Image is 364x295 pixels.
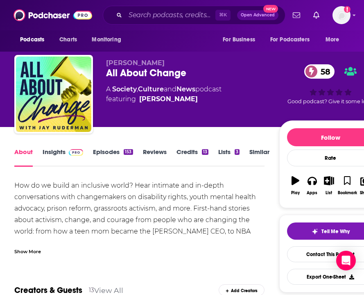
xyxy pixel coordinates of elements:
input: Search podcasts, credits, & more... [125,9,215,22]
button: Apps [304,171,321,200]
div: Play [291,191,300,195]
span: Logged in as torisims [332,6,350,24]
div: List [326,191,332,195]
span: featuring [106,94,222,104]
button: open menu [86,32,131,48]
div: 153 [124,149,133,155]
a: About [14,148,33,167]
button: Play [287,171,304,200]
div: Bookmark [338,191,357,195]
span: Charts [59,34,77,45]
a: Episodes153 [93,148,133,167]
div: A podcast [106,84,222,104]
img: Podchaser Pro [69,149,83,156]
div: 13 [89,286,94,294]
div: Search podcasts, credits, & more... [103,6,285,25]
a: Show notifications dropdown [310,8,323,22]
button: open menu [14,32,55,48]
a: InsightsPodchaser Pro [43,148,83,167]
span: Tell Me Why [321,228,350,235]
span: Monitoring [92,34,121,45]
button: Bookmark [337,171,357,200]
button: Open AdvancedNew [237,10,278,20]
a: News [176,85,195,93]
div: 3 [235,149,240,155]
div: Apps [307,191,317,195]
a: Credits13 [176,148,208,167]
a: Society [112,85,137,93]
span: For Podcasters [270,34,310,45]
a: Culture [138,85,164,93]
img: User Profile [332,6,350,24]
span: For Business [223,34,255,45]
span: Podcasts [20,34,44,45]
svg: Add a profile image [344,6,350,13]
span: , [137,85,138,93]
div: Open Intercom Messenger [336,251,356,270]
span: More [326,34,339,45]
a: Show notifications dropdown [289,8,303,22]
a: Reviews [143,148,167,167]
img: tell me why sparkle [312,228,318,235]
button: open menu [265,32,321,48]
img: Podchaser - Follow, Share and Rate Podcasts [14,7,92,23]
span: 58 [312,64,335,79]
a: Jay Ruderman [139,94,198,104]
div: 13 [202,149,208,155]
a: Lists3 [218,148,240,167]
span: New [263,5,278,13]
span: Open Advanced [241,13,275,17]
a: View All [94,286,123,295]
span: [PERSON_NAME] [106,59,165,67]
button: List [321,171,337,200]
a: Similar [249,148,269,167]
button: open menu [320,32,350,48]
span: and [164,85,176,93]
span: ⌘ K [215,10,231,20]
button: Show profile menu [332,6,350,24]
img: All About Change [16,57,91,132]
a: 58 [304,64,335,79]
a: Charts [54,32,82,48]
button: open menu [217,32,265,48]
